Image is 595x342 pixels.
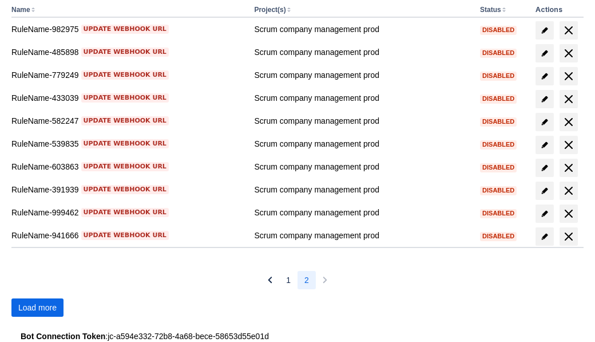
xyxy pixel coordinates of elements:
div: RuleName-391939 [11,184,245,195]
button: Load more [11,298,64,317]
div: RuleName-485898 [11,46,245,58]
span: Update webhook URL [84,93,166,103]
div: Scrum company management prod [254,23,471,35]
div: RuleName-433039 [11,92,245,104]
div: Scrum company management prod [254,138,471,150]
div: RuleName-582247 [11,115,245,127]
span: Update webhook URL [84,25,166,34]
div: Scrum company management prod [254,92,471,104]
span: Disabled [480,164,517,171]
span: Disabled [480,233,517,239]
div: RuleName-603863 [11,161,245,172]
button: Page 1 [279,271,297,289]
span: Update webhook URL [84,70,166,80]
div: RuleName-941666 [11,230,245,241]
span: edit [540,26,549,35]
span: Update webhook URL [84,116,166,125]
span: delete [562,184,576,198]
div: RuleName-779249 [11,69,245,81]
div: Scrum company management prod [254,115,471,127]
div: Scrum company management prod [254,46,471,58]
span: delete [562,138,576,152]
span: Disabled [480,50,517,56]
button: Next [316,271,334,289]
button: Previous [261,271,279,289]
div: : jc-a594e332-72b8-4a68-bece-58653d55e01d [21,331,574,342]
button: Status [480,6,501,14]
div: Scrum company management prod [254,161,471,172]
span: delete [562,115,576,129]
div: RuleName-539835 [11,138,245,150]
span: Disabled [480,27,517,33]
span: edit [540,49,549,58]
span: edit [540,232,549,241]
span: delete [562,69,576,83]
span: 1 [286,271,291,289]
div: RuleName-999462 [11,207,245,218]
div: Scrum company management prod [254,230,471,241]
button: Page 2 [297,271,316,289]
button: Name [11,6,30,14]
div: Scrum company management prod [254,69,471,81]
span: Disabled [480,210,517,217]
span: delete [562,230,576,243]
span: Update webhook URL [84,48,166,57]
span: edit [540,117,549,127]
span: Update webhook URL [84,162,166,171]
span: Update webhook URL [84,208,166,217]
div: Scrum company management prod [254,184,471,195]
span: edit [540,163,549,172]
span: Disabled [480,96,517,102]
span: Disabled [480,119,517,125]
span: Update webhook URL [84,231,166,240]
div: RuleName-982975 [11,23,245,35]
th: Actions [531,3,584,18]
strong: Bot Connection Token [21,332,105,341]
span: edit [540,140,549,150]
span: edit [540,72,549,81]
span: delete [562,161,576,175]
nav: Pagination [261,271,334,289]
span: delete [562,23,576,37]
div: Scrum company management prod [254,207,471,218]
span: Disabled [480,187,517,194]
button: Project(s) [254,6,285,14]
span: 2 [304,271,309,289]
span: Disabled [480,141,517,148]
span: delete [562,92,576,106]
span: delete [562,207,576,221]
span: Update webhook URL [84,185,166,194]
span: edit [540,95,549,104]
span: Disabled [480,73,517,79]
span: edit [540,209,549,218]
span: Load more [18,298,57,317]
span: Update webhook URL [84,139,166,148]
span: edit [540,186,549,195]
span: delete [562,46,576,60]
